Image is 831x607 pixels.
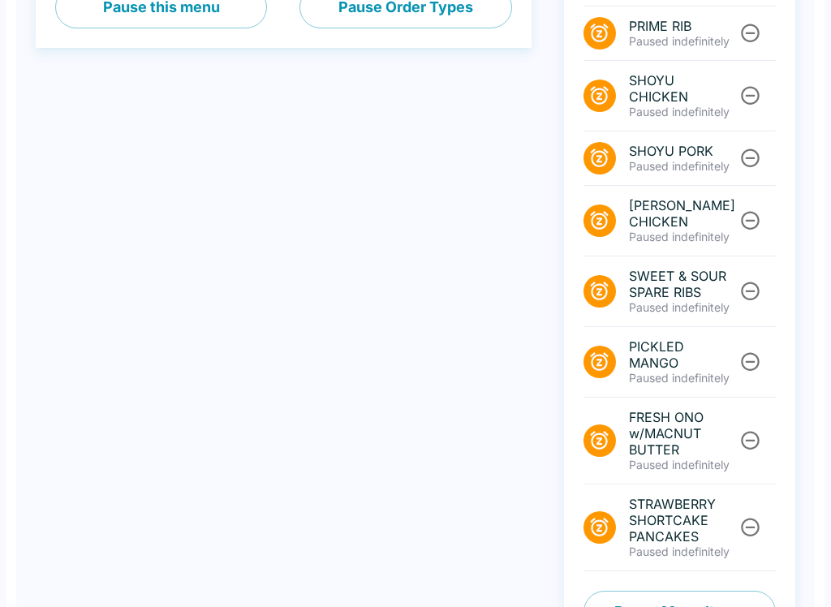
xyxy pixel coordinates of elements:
[735,512,765,542] button: Unpause
[735,425,765,455] button: Unpause
[735,80,765,110] button: Unpause
[629,197,737,230] span: [PERSON_NAME] CHICKEN
[629,143,737,159] span: SHOYU PORK
[629,409,737,458] span: FRESH ONO w/MACNUT BUTTER
[735,205,765,235] button: Unpause
[629,18,737,34] span: PRIME RIB
[629,159,737,174] p: Paused indefinitely
[629,300,737,315] p: Paused indefinitely
[735,347,765,377] button: Unpause
[629,268,737,300] span: SWEET & SOUR SPARE RIBS
[629,545,737,559] p: Paused indefinitely
[735,143,765,173] button: Unpause
[629,371,737,385] p: Paused indefinitely
[629,338,737,371] span: PICKLED MANGO
[735,18,765,48] button: Unpause
[629,230,737,244] p: Paused indefinitely
[629,34,737,49] p: Paused indefinitely
[629,458,737,472] p: Paused indefinitely
[629,72,737,105] span: SHOYU CHICKEN
[735,276,765,306] button: Unpause
[629,496,737,545] span: STRAWBERRY SHORTCAKE PANCAKES
[629,105,737,119] p: Paused indefinitely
